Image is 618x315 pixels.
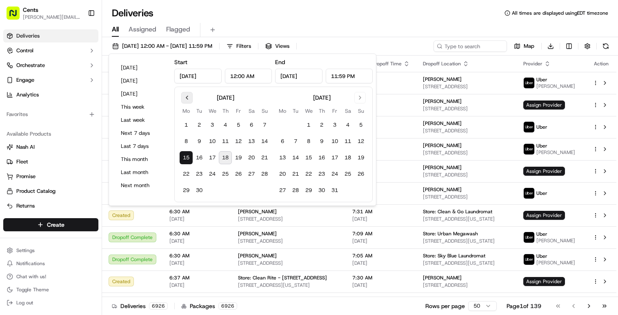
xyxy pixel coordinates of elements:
[169,216,225,222] span: [DATE]
[28,78,134,86] div: Start new chat
[47,221,64,229] span: Create
[423,60,461,67] span: Dropoff Location
[536,76,547,83] span: Uber
[276,184,289,197] button: 27
[7,158,95,165] a: Fleet
[258,168,271,181] button: 28
[423,216,510,222] span: [STREET_ADDRESS][US_STATE]
[258,135,271,148] button: 14
[66,115,134,130] a: 💻API Documentation
[8,119,15,126] div: 📗
[352,105,410,112] span: [DATE]
[3,127,98,141] div: Available Products
[354,135,367,148] button: 12
[289,168,302,181] button: 21
[423,105,510,112] span: [STREET_ADDRESS]
[21,53,147,61] input: Got a question? Start typing here...
[16,202,35,210] span: Returns
[352,150,410,156] span: [DATE]
[7,188,95,195] a: Product Catalog
[109,40,216,52] button: [DATE] 12:00 AM - [DATE] 11:59 PM
[423,98,462,105] span: [PERSON_NAME]
[23,6,38,14] button: Cents
[117,167,166,178] button: Last month
[536,259,575,266] span: [PERSON_NAME]
[352,186,410,193] span: 6:30 AM
[236,42,251,50] span: Filters
[276,107,289,115] th: Monday
[352,216,410,222] span: [DATE]
[223,40,255,52] button: Filters
[149,302,168,310] div: 6926
[507,302,541,310] div: Page 1 of 139
[341,135,354,148] button: 11
[117,180,166,191] button: Next month
[523,277,565,286] span: Assign Provider
[169,282,225,288] span: [DATE]
[423,230,478,237] span: Store: Urban Megawash
[352,76,410,83] span: 1:30 AM
[238,216,339,222] span: [STREET_ADDRESS]
[315,118,328,132] button: 2
[117,154,166,165] button: This month
[245,135,258,148] button: 13
[302,135,315,148] button: 8
[600,40,611,52] button: Refresh
[258,118,271,132] button: 7
[238,282,339,288] span: [STREET_ADDRESS][US_STATE]
[354,168,367,181] button: 26
[423,142,462,149] span: [PERSON_NAME]
[219,151,232,164] button: 18
[354,118,367,132] button: 5
[3,185,98,198] button: Product Catalog
[232,151,245,164] button: 19
[8,8,24,25] img: Nash
[8,78,23,93] img: 1736555255976-a54dd68f-1ca7-489b-9aae-adbdc363a1c4
[313,94,331,102] div: [DATE]
[258,151,271,164] button: 21
[206,168,219,181] button: 24
[16,143,35,151] span: Nash AI
[3,271,98,282] button: Chat with us!
[238,260,339,266] span: [STREET_ADDRESS]
[3,88,98,101] a: Analytics
[218,302,237,310] div: 6926
[3,284,98,295] button: Toggle Theme
[16,188,56,195] span: Product Catalog
[117,141,166,152] button: Last 7 days
[524,122,534,132] img: uber-new-logo.jpeg
[69,119,76,126] div: 💻
[536,253,547,259] span: Uber
[423,83,510,90] span: [STREET_ADDRESS]
[536,190,547,197] span: Uber
[232,118,245,132] button: 5
[328,168,341,181] button: 24
[180,135,193,148] button: 8
[354,151,367,164] button: 19
[352,194,410,200] span: [DATE]
[238,238,339,244] span: [STREET_ADDRESS]
[3,74,98,87] button: Engage
[181,92,193,103] button: Go to previous month
[238,252,277,259] span: [PERSON_NAME]
[129,25,156,34] span: Assigned
[7,173,95,180] a: Promise
[423,164,462,171] span: [PERSON_NAME]
[425,302,465,310] p: Rows per page
[117,114,166,126] button: Last week
[181,302,237,310] div: Packages
[275,42,289,50] span: Views
[523,101,565,109] span: Assign Provider
[180,118,193,132] button: 1
[3,108,98,121] div: Favorites
[219,118,232,132] button: 4
[232,135,245,148] button: 12
[219,168,232,181] button: 25
[536,231,547,237] span: Uber
[58,138,99,145] a: Powered byPylon
[536,149,575,156] span: [PERSON_NAME]
[112,7,153,20] h1: Deliveries
[258,107,271,115] th: Sunday
[245,107,258,115] th: Saturday
[174,69,222,83] input: Date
